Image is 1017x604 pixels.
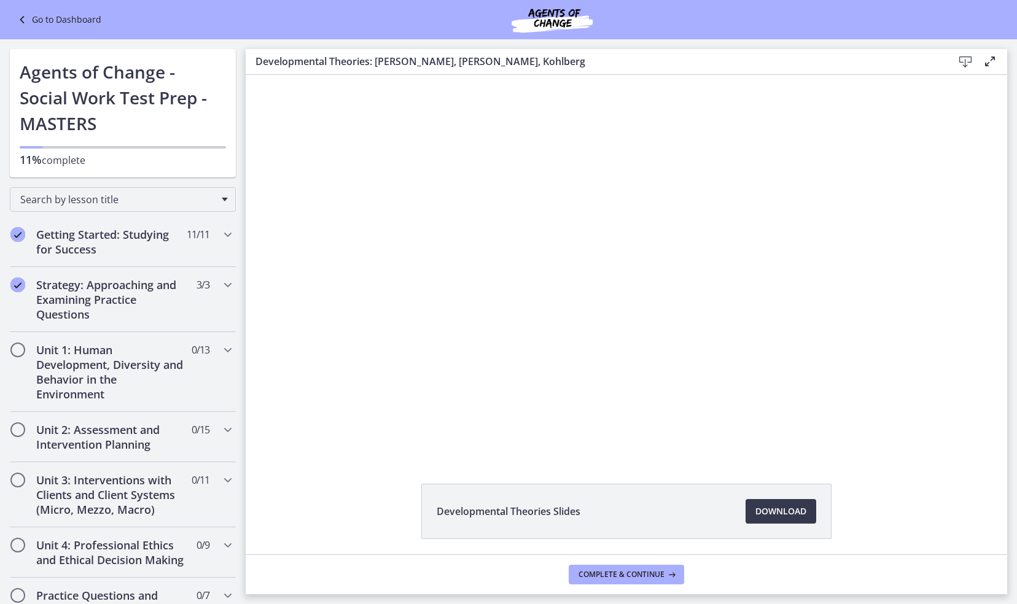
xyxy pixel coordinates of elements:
a: Download [746,499,816,524]
p: complete [20,152,226,168]
div: Search by lesson title [10,187,236,212]
h2: Getting Started: Studying for Success [36,227,186,257]
iframe: Video Lesson [246,75,1007,455]
span: Download [755,504,806,519]
span: Developmental Theories Slides [437,504,580,519]
button: Complete & continue [569,565,684,584]
span: 0 / 9 [197,538,209,552]
h3: Developmental Theories: [PERSON_NAME], [PERSON_NAME], Kohlberg [255,54,933,69]
h2: Unit 3: Interventions with Clients and Client Systems (Micro, Mezzo, Macro) [36,473,186,517]
h2: Unit 4: Professional Ethics and Ethical Decision Making [36,538,186,567]
i: Completed [10,227,25,242]
a: Go to Dashboard [15,12,101,27]
h2: Unit 2: Assessment and Intervention Planning [36,422,186,452]
span: 0 / 15 [192,422,209,437]
span: Complete & continue [579,570,664,579]
i: Completed [10,277,25,292]
span: 11 / 11 [187,227,209,242]
img: Agents of Change [478,5,626,34]
h2: Unit 1: Human Development, Diversity and Behavior in the Environment [36,343,186,401]
span: Search by lesson title [20,193,216,206]
span: 0 / 7 [197,588,209,603]
span: 0 / 13 [192,343,209,357]
h1: Agents of Change - Social Work Test Prep - MASTERS [20,59,226,136]
span: 11% [20,152,42,167]
span: 3 / 3 [197,277,209,292]
h2: Strategy: Approaching and Examining Practice Questions [36,277,186,322]
span: 0 / 11 [192,473,209,487]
